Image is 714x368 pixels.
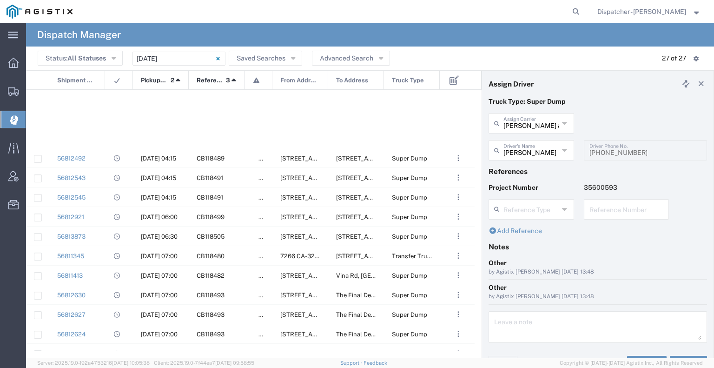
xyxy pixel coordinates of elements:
a: Feedback [364,360,387,366]
span: false [258,253,272,260]
span: . . . [457,172,459,183]
span: CB118491 [197,174,223,181]
a: 56813873 [57,233,86,240]
span: 09/15/2025, 07:00 [141,253,178,260]
span: Super Dump [392,331,427,338]
a: 56812630 [57,292,86,299]
button: Dispatcher - [PERSON_NAME] [597,6,701,17]
a: 56811413 [57,272,83,279]
span: 09/15/2025, 07:00 [141,272,178,279]
button: ... [452,288,465,301]
a: 56812492 [57,155,86,162]
button: ... [452,210,465,223]
a: 56812921 [57,214,84,221]
a: 56811345 [57,253,84,260]
span: 6501 Florin Perkins Rd, Sacramento, California, United States [280,194,423,201]
span: CB118491 [197,194,223,201]
span: Super Dump [392,350,427,357]
a: 56812624 [57,331,86,338]
span: 09/15/2025, 04:15 [141,194,176,201]
span: Super Dump [392,311,427,318]
span: 09/15/2025, 07:30 [141,350,178,357]
span: . . . [457,211,459,222]
span: Transfer [197,350,221,357]
a: Add Reference [489,227,542,234]
div: Other [489,258,707,268]
span: false [258,311,272,318]
span: 09/15/2025, 04:15 [141,155,176,162]
a: 56812893 [57,350,86,357]
span: Super Dump [392,292,427,299]
span: 7266 CA-32, Orland, California, 95963, United States [280,253,504,260]
button: Advanced Search [312,51,390,66]
span: Client: 2025.19.0-7f44ea7 [154,360,254,366]
span: false [258,214,272,221]
h4: Assign Driver [489,80,534,88]
span: 3 [226,71,230,90]
span: Dispatcher - Cameron Bowman [597,7,686,17]
button: ... [452,328,465,341]
span: Super Dump [392,155,427,162]
span: 09/15/2025, 07:00 [141,331,178,338]
span: 10936 Iron Mountain Rd, Redding, California, United States [336,194,429,201]
span: . . . [457,192,459,203]
span: 09/15/2025, 06:30 [141,233,178,240]
span: 23626 Foresthill Rd, Foresthill, California, United States [336,214,429,221]
h4: References [489,167,707,175]
span: 23626 Foresthill Rd, Foresthill, California, United States [336,350,429,357]
span: Vina Rd, Vina, California, 96092, United States [336,272,547,279]
span: Super Dump [392,174,427,181]
span: Super Dump [392,214,427,221]
button: ... [452,230,465,243]
a: 56812627 [57,311,86,318]
span: Server: 2025.19.0-192a4753216 [37,360,150,366]
span: Super Dump [392,272,427,279]
button: Saved Searches [229,51,302,66]
p: Truck Type: Super Dump [489,97,707,107]
span: 5365 Clark Rd, Paradise, California, 95969, United States [280,272,423,279]
p: 35600593 [584,183,669,193]
img: logo [7,5,73,19]
button: ... [452,152,465,165]
span: CB118499 [197,214,225,221]
span: Transfer Truck [392,253,434,260]
h4: Dispatch Manager [37,23,121,47]
span: 09/15/2025, 06:00 [141,214,178,221]
span: false [258,272,272,279]
span: 6400 Claim St, Placerville, California, United States [280,311,373,318]
span: CB118480 [197,253,225,260]
div: 27 of 27 [662,54,686,63]
button: ... [452,249,465,262]
span: 23626 Foresthill Rd, Foresthill, California, United States [336,233,429,240]
span: All Statuses [67,54,106,62]
span: . . . [457,231,459,242]
button: ... [452,308,465,321]
span: false [258,292,272,299]
span: CB118489 [197,155,225,162]
span: false [258,331,272,338]
span: false [258,174,272,181]
span: 24960 School St, Foresthill, California, United States [280,350,373,357]
span: 2 [171,71,174,90]
span: Pickup Date and Time [141,71,167,90]
span: 09/15/2025, 07:00 [141,292,178,299]
button: ... [452,171,465,184]
span: 09/15/2025, 07:00 [141,311,178,318]
span: 6400 Claim St, Placerville, California, United States [280,331,373,338]
span: CB118505 [197,233,225,240]
span: [DATE] 09:58:55 [215,360,254,366]
div: Other [489,283,707,293]
span: CB118493 [197,292,225,299]
span: 09/15/2025, 04:15 [141,174,176,181]
span: . . . [457,348,459,359]
span: 11501 Florin Rd, Sacramento, California, 95830, United States [280,214,423,221]
span: Super Dump [392,194,427,201]
span: The Final Destination is not defined yet, Placerville, California, United States [336,292,613,299]
span: 2601 Hwy 49, Cool, California, 95614, United States [280,233,373,240]
span: . . . [457,328,459,340]
span: . . . [457,309,459,320]
span: Reference [197,71,223,90]
span: CB118482 [197,272,225,279]
span: false [258,350,272,357]
span: Shipment No. [57,71,95,90]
